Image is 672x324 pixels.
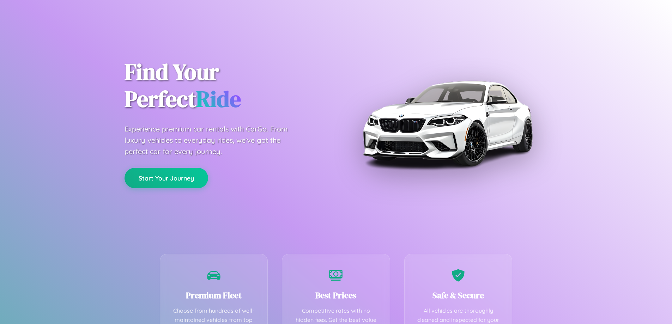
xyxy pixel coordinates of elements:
[196,84,241,114] span: Ride
[125,123,301,157] p: Experience premium car rentals with CarGo. From luxury vehicles to everyday rides, we've got the ...
[125,168,208,188] button: Start Your Journey
[171,289,257,301] h3: Premium Fleet
[293,289,379,301] h3: Best Prices
[415,289,502,301] h3: Safe & Secure
[359,35,535,212] img: Premium BMW car rental vehicle
[125,59,326,113] h1: Find Your Perfect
